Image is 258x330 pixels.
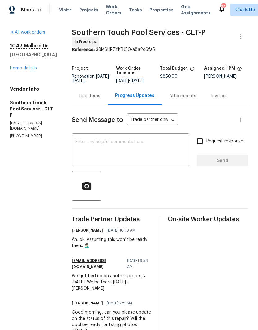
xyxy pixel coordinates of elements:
[211,93,228,99] div: Invoices
[169,93,196,99] div: Attachments
[107,300,132,306] span: [DATE] 7:21 AM
[206,138,243,145] span: Request response
[131,79,144,83] span: [DATE]
[72,227,103,233] h6: [PERSON_NAME]
[160,66,188,71] h5: Total Budget
[72,237,152,249] div: Ah, ok. Assuming this won’t be ready then.. 🤦🏻‍♂️
[204,74,248,79] div: [PERSON_NAME]
[72,300,103,306] h6: [PERSON_NAME]
[129,8,142,12] span: Tasks
[116,79,144,83] span: -
[106,4,122,16] span: Work Orders
[72,29,206,36] span: Southern Touch Pool Services - CLT-P
[10,66,37,70] a: Home details
[237,66,242,74] span: The hpm assigned to this work order.
[79,93,100,99] div: Line Items
[72,117,123,123] span: Send Message to
[72,216,152,222] span: Trade Partner Updates
[160,74,178,79] span: $850.00
[149,7,174,13] span: Properties
[72,47,248,53] div: 38MSHRZYKBJ50-a8a2c6fa5
[72,79,85,83] span: [DATE]
[127,115,178,125] div: Trade partner only
[72,66,88,71] h5: Project
[115,93,154,99] div: Progress Updates
[127,258,148,270] span: [DATE] 9:56 AM
[72,74,110,83] span: -
[10,30,45,35] a: All work orders
[75,39,98,45] span: In Progress
[221,4,226,10] div: 73
[79,7,98,13] span: Projects
[204,66,235,71] h5: Assigned HPM
[72,47,95,52] b: Reference:
[190,66,195,74] span: The total cost of line items that have been proposed by Opendoor. This sum includes line items th...
[107,227,135,233] span: [DATE] 10:10 AM
[10,100,57,118] h5: Southern Touch Pool Services - CLT-P
[96,74,109,79] span: [DATE]
[235,7,255,13] span: Charlotte
[168,216,248,222] span: On-site Worker Updates
[181,4,211,16] span: Geo Assignments
[10,86,57,92] h4: Vendor Info
[116,79,129,83] span: [DATE]
[21,7,41,13] span: Maestro
[72,273,152,291] div: We got tied up on another property [DATE]. We be there [DATE]. [PERSON_NAME]
[116,66,160,75] h5: Work Order Timeline
[59,7,72,13] span: Visits
[72,74,110,83] span: Renovation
